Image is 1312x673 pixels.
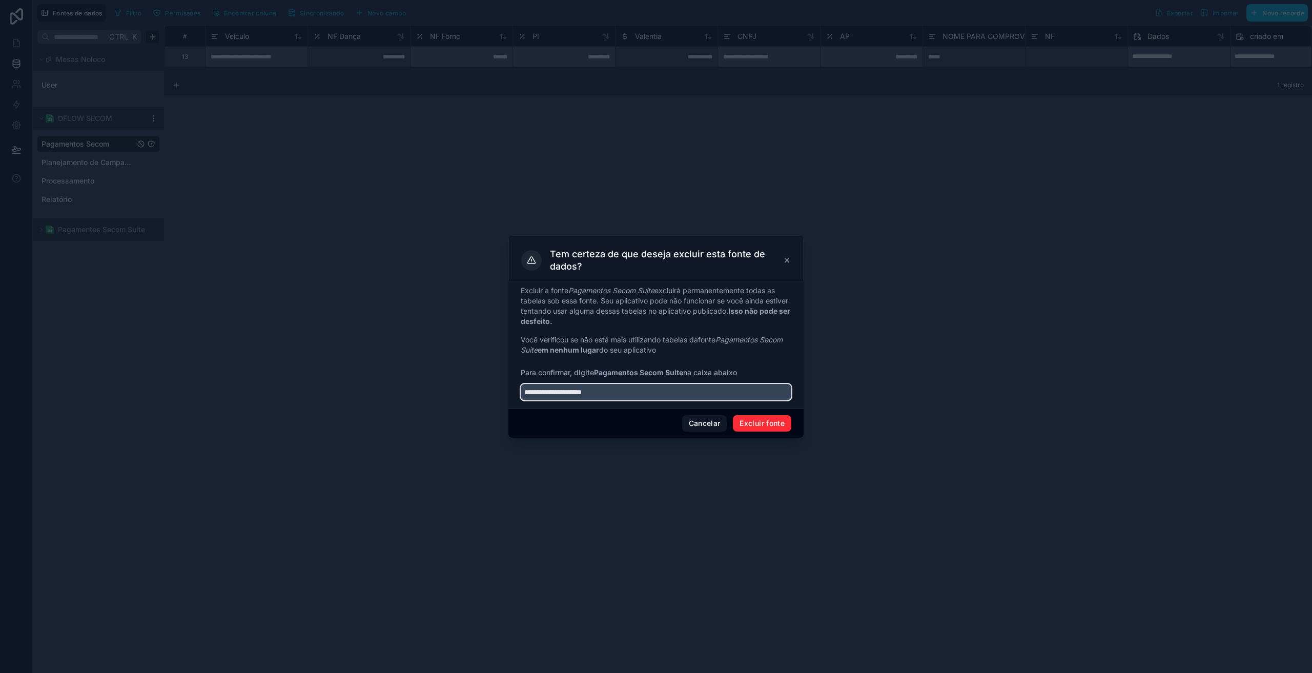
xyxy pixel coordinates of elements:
[740,419,785,427] font: Excluir fonte
[568,286,654,295] font: Pagamentos Secom Suite
[521,286,788,315] font: excluirá permanentemente todas as tabelas sob essa fonte. Seu aplicativo pode não funcionar se vo...
[599,345,656,354] font: do seu aplicativo
[689,419,721,427] font: Cancelar
[521,286,568,295] font: Excluir a fonte
[594,368,683,377] font: Pagamentos Secom Suite
[733,415,791,432] button: Excluir fonte
[698,335,715,344] font: fonte
[683,368,737,377] font: na caixa abaixo
[521,335,698,344] font: Você verificou se não está mais utilizando tabelas da
[550,249,765,272] font: Tem certeza de que deseja excluir esta fonte de dados?
[538,345,599,354] font: em nenhum lugar
[521,368,594,377] font: Para confirmar, digite
[682,415,727,432] button: Cancelar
